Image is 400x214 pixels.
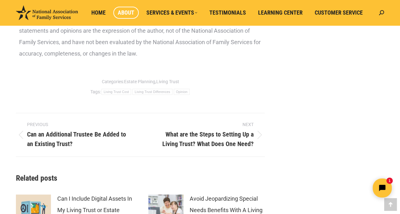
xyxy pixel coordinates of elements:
[156,79,179,84] a: Living Trust
[102,78,179,85] span: Categories: ,
[310,7,367,19] a: Customer Service
[174,89,190,95] a: Opinion
[124,79,155,84] a: Estate Planning
[258,9,303,16] span: Learning Center
[91,9,106,16] span: Home
[132,89,172,95] a: Living Trust Differences
[19,14,262,59] div: This area of the website is for informational purposes only. The content is not legal advice. The...
[254,7,307,19] a: Learning Center
[205,7,250,19] a: Testimonials
[315,9,363,16] span: Customer Service
[102,89,131,95] a: Living Trust Cost
[146,9,197,16] span: Services & Events
[113,7,139,19] a: About
[150,121,265,149] a: What are the Steps to Setting Up a Living Trust? What Does One Need?
[27,130,131,149] span: Can an Additional Trustee Be Added to an Existing Trust?
[150,130,254,149] span: What are the Steps to Setting Up a Living Trust? What Does One Need?
[209,9,246,16] span: Testimonials
[288,173,397,203] iframe: Tidio Chat
[16,173,265,184] h3: Related posts
[16,85,265,96] div: Tags:
[16,5,78,20] img: National Association of Family Services
[87,7,110,19] a: Home
[118,9,134,16] span: About
[27,121,131,128] span: Previous
[150,121,254,128] span: Next
[16,121,131,149] a: Can an Additional Trustee Be Added to an Existing Trust?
